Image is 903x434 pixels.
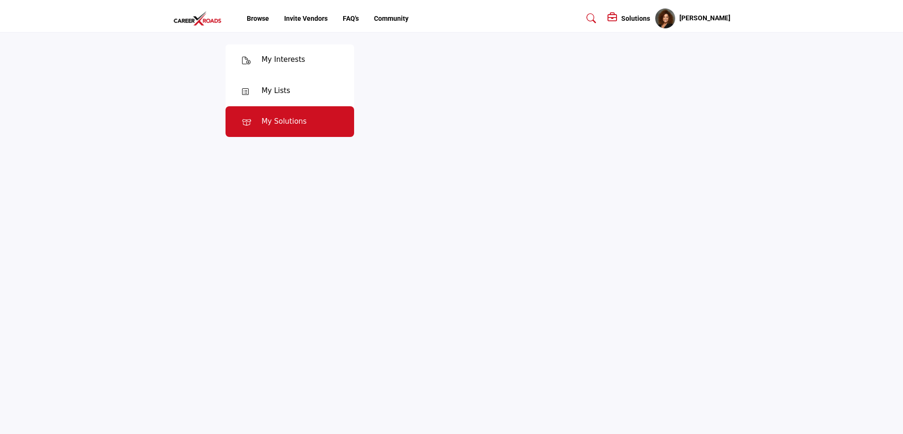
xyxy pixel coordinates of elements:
h5: [PERSON_NAME] [679,14,730,23]
button: Show hide supplier dropdown [655,8,676,29]
a: Browse [247,15,269,22]
a: Search [577,11,602,26]
div: Solutions [608,13,650,24]
a: FAQ's [343,15,359,22]
h5: Solutions [621,14,650,23]
div: My Interests [261,54,305,65]
img: site Logo [173,11,227,26]
a: Community [374,15,408,22]
div: My Solutions [261,116,307,127]
a: Invite Vendors [284,15,328,22]
div: My Lists [261,85,290,96]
